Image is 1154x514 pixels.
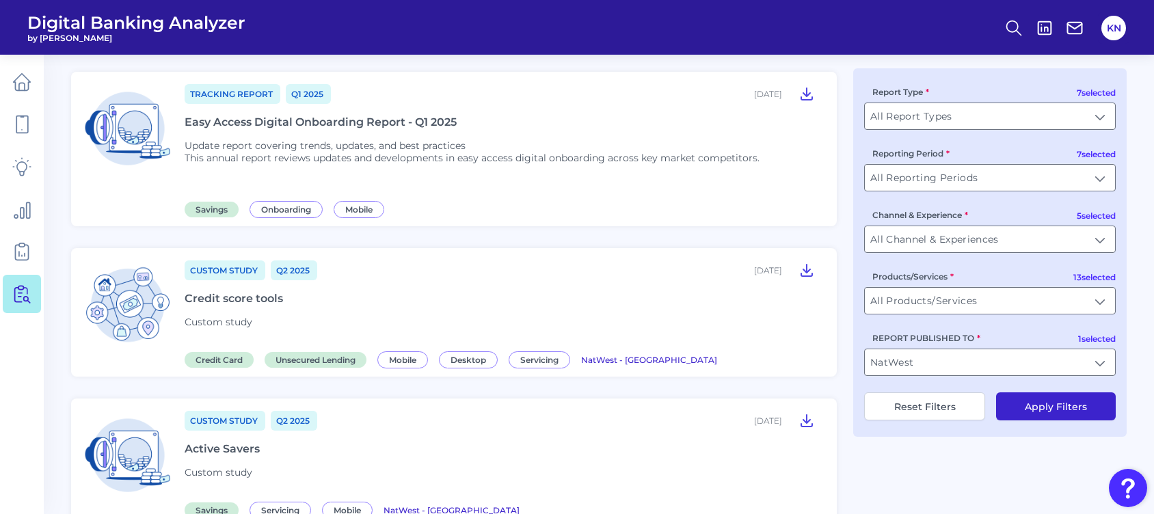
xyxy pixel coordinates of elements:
a: Q1 2025 [286,84,331,104]
button: Credit score tools [793,259,820,281]
a: Credit Card [185,353,259,366]
span: by [PERSON_NAME] [27,33,245,43]
button: Apply Filters [996,392,1116,420]
a: Q2 2025 [271,260,317,280]
label: REPORT PUBLISHED TO [872,333,980,343]
div: [DATE] [754,89,782,99]
a: Unsecured Lending [265,353,372,366]
span: Mobile [334,201,384,218]
span: Mobile [377,351,428,368]
span: NatWest - [GEOGRAPHIC_DATA] [581,355,717,365]
span: Servicing [509,351,570,368]
label: Products/Services [872,271,954,282]
button: Reset Filters [864,392,985,420]
label: Channel & Experience [872,210,968,220]
div: [DATE] [754,265,782,275]
div: Credit score tools [185,292,283,305]
a: Onboarding [250,202,328,215]
button: KN [1101,16,1126,40]
button: Open Resource Center [1109,469,1147,507]
span: Credit Card [185,352,254,368]
span: Custom study [185,316,252,328]
span: Unsecured Lending [265,352,366,368]
img: Credit Card [82,259,174,351]
img: Savings [82,409,174,501]
a: Q2 2025 [271,411,317,431]
a: Savings [185,202,244,215]
span: Update report covering trends, updates, and best practices [185,139,466,152]
div: Active Savers [185,442,260,455]
button: Easy Access Digital Onboarding Report - Q1 2025 [793,83,820,105]
div: Easy Access Digital Onboarding Report - Q1 2025 [185,116,457,128]
a: Custom Study [185,411,265,431]
span: Custom study [185,466,252,478]
a: Tracking Report [185,84,280,104]
label: Reporting Period [872,148,950,159]
button: Active Savers [793,409,820,431]
span: Desktop [439,351,498,368]
span: Savings [185,202,239,217]
label: Report Type [872,87,929,97]
span: Onboarding [250,201,323,218]
span: Digital Banking Analyzer [27,12,245,33]
a: Mobile [334,202,390,215]
a: Desktop [439,353,503,366]
a: Mobile [377,353,433,366]
a: NatWest - [GEOGRAPHIC_DATA] [581,353,717,366]
a: Custom Study [185,260,265,280]
div: [DATE] [754,416,782,426]
a: Servicing [509,353,576,366]
img: Savings [82,83,174,174]
p: This annual report reviews updates and developments in easy access digital onboarding across key ... [185,152,760,164]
